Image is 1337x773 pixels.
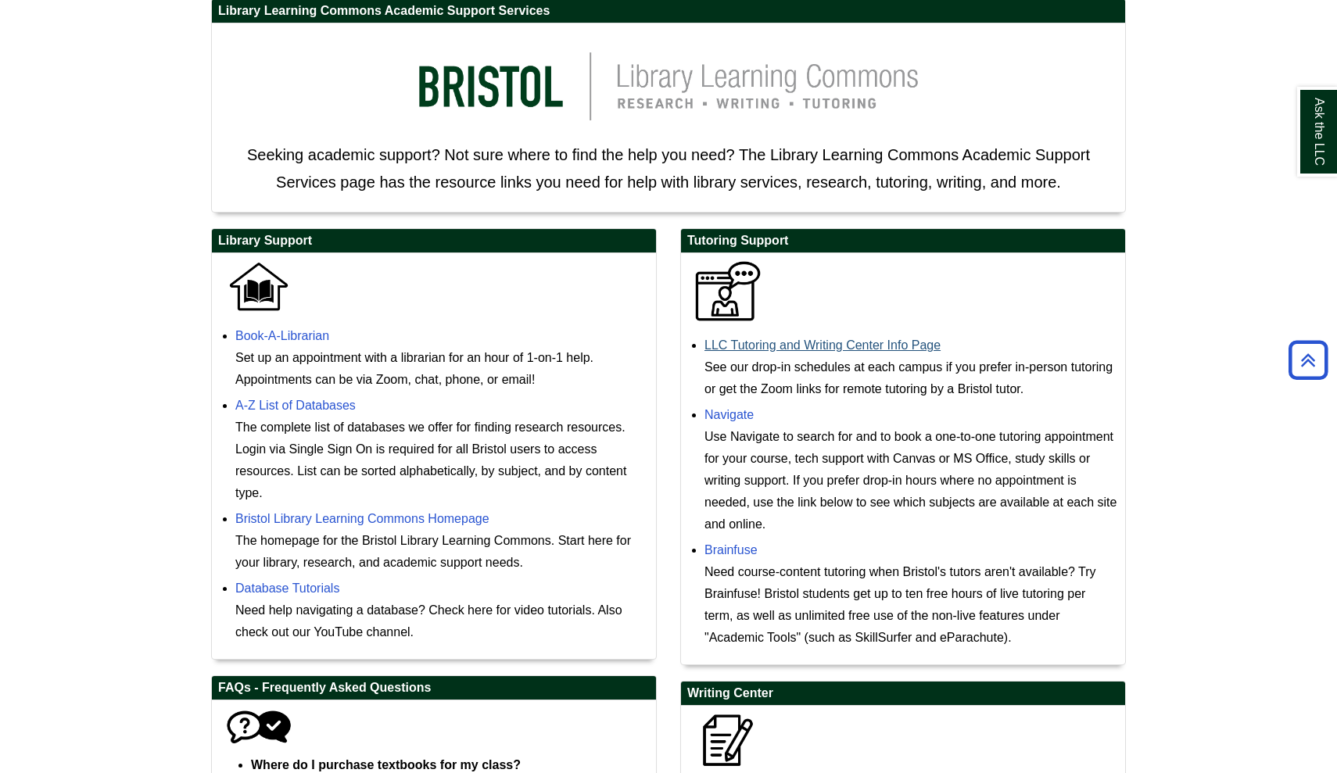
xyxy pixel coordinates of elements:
[235,417,648,504] div: The complete list of databases we offer for finding research resources. Login via Single Sign On ...
[704,356,1117,400] div: See our drop-in schedules at each campus if you prefer in-person tutoring or get the Zoom links f...
[251,758,521,771] strong: Where do I purchase textbooks for my class?
[704,543,758,556] a: Brainfuse
[235,599,648,643] div: Need help navigating a database? Check here for video tutorials. Also check out our YouTube channel.
[247,146,1090,191] span: Seeking academic support? Not sure where to find the help you need? The Library Learning Commons ...
[235,347,648,391] div: Set up an appointment with a librarian for an hour of 1-on-1 help. Appointments can be via Zoom, ...
[395,31,942,141] img: llc logo
[704,561,1117,649] div: Need course-content tutoring when Bristol's tutors aren't available? Try Brainfuse! Bristol stude...
[681,229,1125,253] h2: Tutoring Support
[1283,349,1333,370] a: Back to Top
[704,338,941,352] a: LLC Tutoring and Writing Center Info Page
[235,530,648,574] div: The homepage for the Bristol Library Learning Commons. Start here for your library, research, and...
[235,512,489,525] a: Bristol Library Learning Commons Homepage
[212,229,656,253] h2: Library Support
[681,682,1125,706] h2: Writing Center
[235,399,356,412] a: A-Z List of Databases
[212,676,656,700] h2: FAQs - Frequently Asked Questions
[235,329,329,342] a: Book-A-Librarian
[704,408,754,421] a: Navigate
[704,426,1117,535] div: Use Navigate to search for and to book a one-to-one tutoring appointment for your course, tech su...
[235,582,339,595] a: Database Tutorials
